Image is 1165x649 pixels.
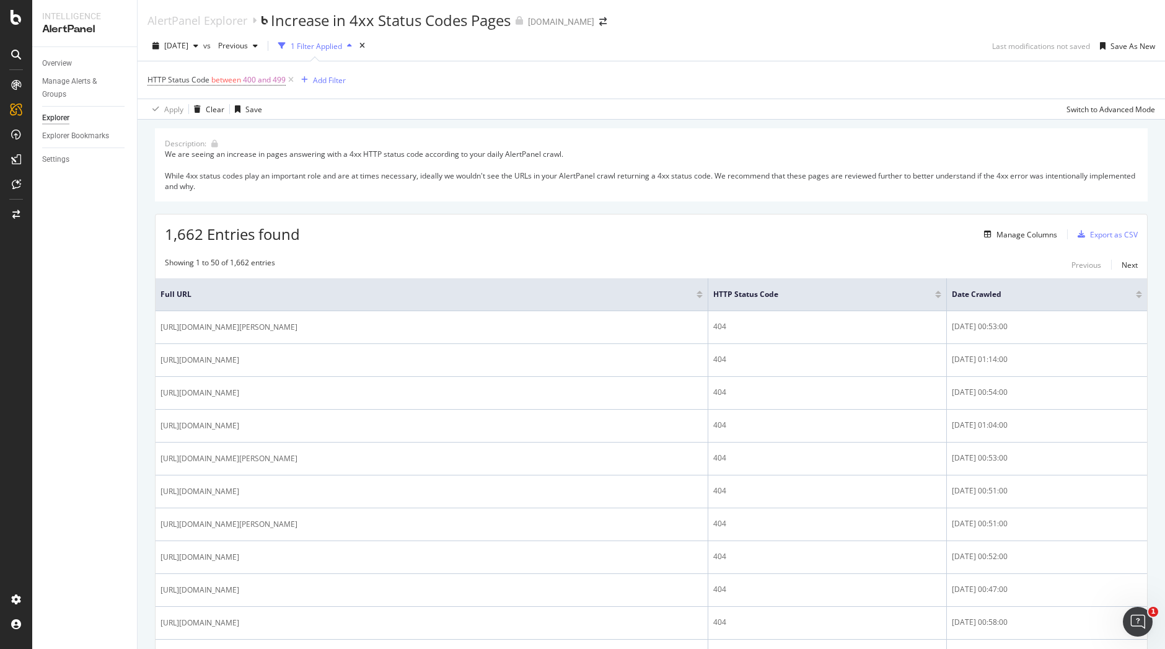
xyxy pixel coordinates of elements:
button: Apply [147,99,183,119]
div: Mots-clés [156,73,187,81]
button: Add Filter [296,73,346,87]
div: [DATE] 00:58:00 [952,617,1142,628]
div: 1 Filter Applied [291,41,342,51]
div: Previous [1071,260,1101,270]
div: Overview [42,57,72,70]
img: website_grey.svg [20,32,30,42]
span: [URL][DOMAIN_NAME] [160,387,239,399]
div: 404 [713,354,941,365]
span: 400 and 499 [243,71,286,89]
div: Domaine [65,73,95,81]
span: between [211,74,241,85]
span: 1,662 Entries found [165,224,300,244]
div: 404 [713,518,941,529]
div: Increase in 4xx Status Codes Pages [271,10,511,31]
div: [DATE] 00:54:00 [952,387,1142,398]
a: Overview [42,57,128,70]
div: [DATE] 01:14:00 [952,354,1142,365]
div: 404 [713,584,941,595]
img: tab_domain_overview_orange.svg [51,72,61,82]
div: 404 [713,617,941,628]
span: [URL][DOMAIN_NAME][PERSON_NAME] [160,321,297,333]
div: [DATE] 00:51:00 [952,518,1142,529]
span: HTTP Status Code [147,74,209,85]
div: Last modifications not saved [992,41,1090,51]
div: 404 [713,321,941,332]
div: Save [245,104,262,115]
div: [DATE] 00:53:00 [952,453,1142,464]
span: [URL][DOMAIN_NAME][PERSON_NAME] [160,453,297,465]
div: Explorer Bookmarks [42,130,109,143]
span: [URL][DOMAIN_NAME] [160,485,239,498]
span: [URL][DOMAIN_NAME] [160,420,239,432]
button: Switch to Advanced Mode [1062,99,1155,119]
div: Switch to Advanced Mode [1066,104,1155,115]
div: Export as CSV [1090,229,1138,240]
img: tab_keywords_by_traffic_grey.svg [143,72,152,82]
div: Intelligence [42,10,127,22]
div: [DATE] 00:52:00 [952,551,1142,562]
div: Manage Columns [996,229,1057,240]
div: [DOMAIN_NAME] [528,15,594,28]
span: vs [203,40,213,51]
span: [URL][DOMAIN_NAME][PERSON_NAME] [160,518,297,531]
div: Clear [206,104,224,115]
a: AlertPanel Explorer [147,14,247,27]
button: Save [230,99,262,119]
div: 404 [713,387,941,398]
div: 404 [713,551,941,562]
div: We are seeing an increase in pages answering with a 4xx HTTP status code according to your daily ... [165,149,1138,192]
button: Manage Columns [979,227,1057,242]
div: [DATE] 01:04:00 [952,420,1142,431]
a: Manage Alerts & Groups [42,75,128,101]
span: [URL][DOMAIN_NAME] [160,551,239,563]
button: Clear [189,99,224,119]
div: 404 [713,420,941,431]
span: Previous [213,40,248,51]
button: Next [1122,257,1138,272]
div: [DATE] 00:53:00 [952,321,1142,332]
div: Apply [164,104,183,115]
div: Save As New [1110,41,1155,51]
div: Add Filter [313,75,346,86]
div: 404 [713,485,941,497]
div: Next [1122,260,1138,270]
div: Settings [42,153,69,166]
div: Manage Alerts & Groups [42,75,116,101]
img: logo_orange.svg [20,20,30,30]
div: [DATE] 00:51:00 [952,485,1142,497]
span: [URL][DOMAIN_NAME] [160,584,239,596]
span: 1 [1148,607,1158,617]
button: 1 Filter Applied [273,36,357,56]
div: Description: [165,138,206,149]
div: v 4.0.25 [35,20,61,30]
span: 2025 Aug. 9th [164,40,188,51]
div: [DATE] 00:47:00 [952,584,1142,595]
a: Settings [42,153,128,166]
div: AlertPanel [42,22,127,37]
button: Save As New [1095,36,1155,56]
div: times [357,40,367,52]
div: arrow-right-arrow-left [599,17,607,26]
span: Full URL [160,289,678,300]
a: Explorer Bookmarks [42,130,128,143]
button: Previous [213,36,263,56]
iframe: Intercom live chat [1123,607,1153,637]
span: [URL][DOMAIN_NAME] [160,617,239,629]
div: 404 [713,453,941,464]
button: Previous [1071,257,1101,272]
div: Domaine: [DOMAIN_NAME] [32,32,140,42]
span: [URL][DOMAIN_NAME] [160,354,239,366]
div: Showing 1 to 50 of 1,662 entries [165,257,275,272]
button: [DATE] [147,36,203,56]
span: Date Crawled [952,289,1117,300]
a: Explorer [42,112,128,125]
span: HTTP Status Code [713,289,917,300]
button: Export as CSV [1073,224,1138,244]
div: Explorer [42,112,69,125]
